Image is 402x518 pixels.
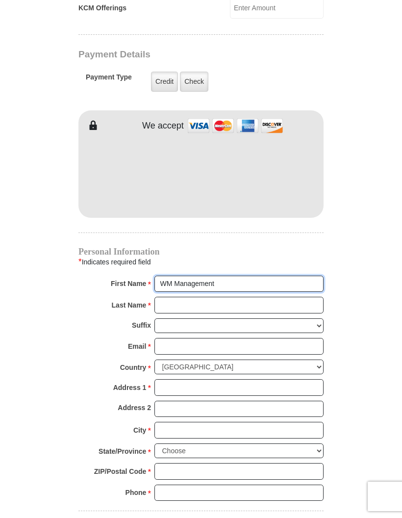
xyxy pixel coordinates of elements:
label: Check [180,72,208,92]
strong: Country [120,361,147,374]
strong: State/Province [99,444,146,458]
h5: Payment Type [86,73,132,86]
strong: Last Name [112,298,147,312]
h4: Personal Information [78,248,324,256]
h3: Payment Details [78,49,328,60]
strong: City [133,423,146,437]
img: credit cards accepted [186,115,284,136]
label: Credit [151,72,178,92]
strong: Suffix [132,318,151,332]
strong: Email [128,339,146,353]
div: Indicates required field [78,256,324,268]
strong: Address 2 [118,401,151,414]
strong: ZIP/Postal Code [94,465,147,478]
strong: Phone [126,486,147,499]
label: KCM Offerings [78,3,126,13]
strong: First Name [111,277,146,290]
strong: Address 1 [113,381,147,394]
h4: We accept [142,121,184,131]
